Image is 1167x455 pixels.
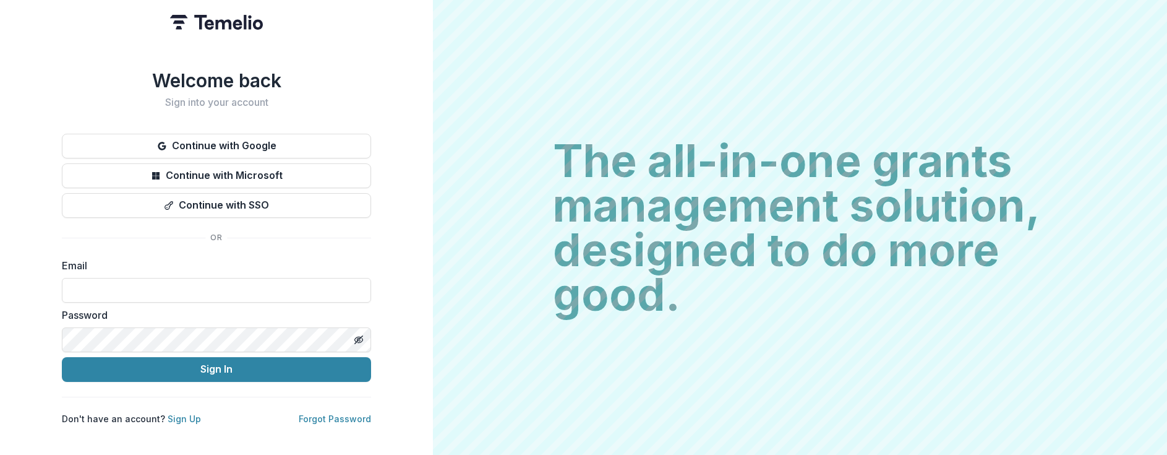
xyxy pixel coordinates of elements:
[62,308,364,323] label: Password
[62,134,371,158] button: Continue with Google
[62,97,371,108] h2: Sign into your account
[170,15,263,30] img: Temelio
[62,412,201,425] p: Don't have an account?
[299,414,371,424] a: Forgot Password
[62,69,371,92] h1: Welcome back
[62,163,371,188] button: Continue with Microsoft
[168,414,201,424] a: Sign Up
[62,193,371,218] button: Continue with SSO
[349,330,369,350] button: Toggle password visibility
[62,258,364,273] label: Email
[62,357,371,382] button: Sign In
